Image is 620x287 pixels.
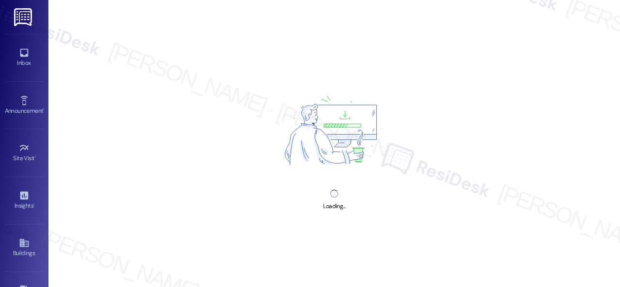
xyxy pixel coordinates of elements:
a: Site Visit • [5,140,44,166]
span: • [43,106,45,113]
span: • [35,153,36,160]
img: ResiDesk Logo [14,8,34,26]
a: Inbox [5,45,44,71]
span: • [33,201,35,208]
div: Loading... [323,201,345,211]
a: Buildings [5,235,44,261]
a: Insights • [5,187,44,213]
